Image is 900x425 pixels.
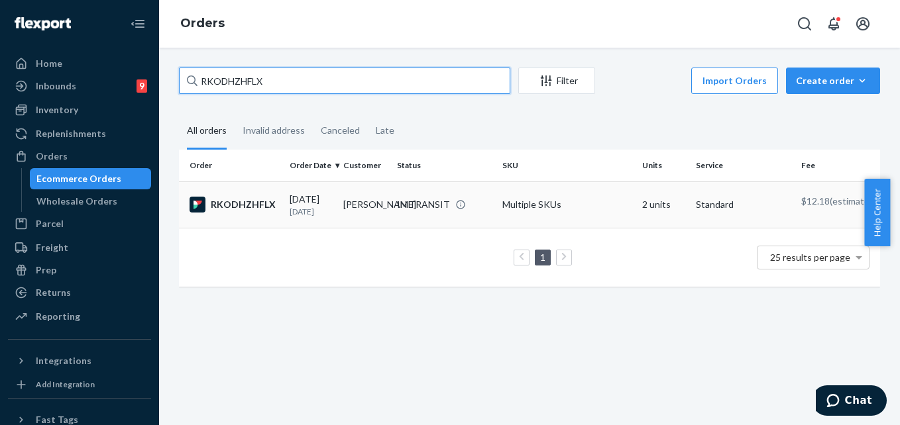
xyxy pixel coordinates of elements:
[850,11,876,37] button: Open account menu
[290,193,333,217] div: [DATE]
[519,74,594,87] div: Filter
[8,306,151,327] a: Reporting
[290,206,333,217] p: [DATE]
[376,113,394,148] div: Late
[36,103,78,117] div: Inventory
[30,191,152,212] a: Wholesale Orders
[180,16,225,30] a: Orders
[36,57,62,70] div: Home
[125,11,151,37] button: Close Navigation
[137,79,147,93] div: 9
[864,179,890,246] button: Help Center
[786,68,880,94] button: Create order
[170,5,235,43] ol: breadcrumbs
[179,68,510,94] input: Search orders
[179,150,284,181] th: Order
[8,146,151,167] a: Orders
[796,150,880,181] th: Fee
[36,79,76,93] div: Inbounds
[8,75,151,97] a: Inbounds9
[36,286,71,299] div: Returns
[321,113,360,148] div: Canceled
[770,252,850,263] span: 25 results per page
[537,252,548,263] a: Page 1 is your current page
[36,217,64,230] div: Parcel
[343,160,386,171] div: Customer
[8,260,151,281] a: Prep
[497,150,638,181] th: SKU
[8,377,151,393] a: Add Integration
[190,197,279,212] div: RKODHZHFLX
[30,168,152,189] a: Ecommerce Orders
[691,150,796,181] th: Service
[8,237,151,258] a: Freight
[696,198,791,211] p: Standard
[8,99,151,120] a: Inventory
[8,53,151,74] a: Home
[243,113,305,148] div: Invalid address
[497,181,638,228] td: Multiple SKUs
[397,198,450,211] div: IN TRANSIT
[830,195,877,207] span: (estimated)
[637,150,691,181] th: Units
[36,263,56,277] div: Prep
[816,385,887,418] iframe: Opens a widget where you can chat to one of our agents
[36,354,91,367] div: Integrations
[338,181,392,228] td: [PERSON_NAME]
[820,11,847,37] button: Open notifications
[791,11,818,37] button: Open Search Box
[36,241,68,254] div: Freight
[36,195,117,208] div: Wholesale Orders
[284,150,338,181] th: Order Date
[801,195,870,208] p: $12.18
[36,127,106,140] div: Replenishments
[518,68,595,94] button: Filter
[8,213,151,234] a: Parcel
[8,123,151,144] a: Replenishments
[15,17,71,30] img: Flexport logo
[36,150,68,163] div: Orders
[36,310,80,323] div: Reporting
[796,74,870,87] div: Create order
[36,379,95,390] div: Add Integration
[36,172,121,185] div: Ecommerce Orders
[691,68,778,94] button: Import Orders
[8,350,151,371] button: Integrations
[187,113,227,150] div: All orders
[637,181,691,228] td: 2 units
[8,282,151,303] a: Returns
[392,150,497,181] th: Status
